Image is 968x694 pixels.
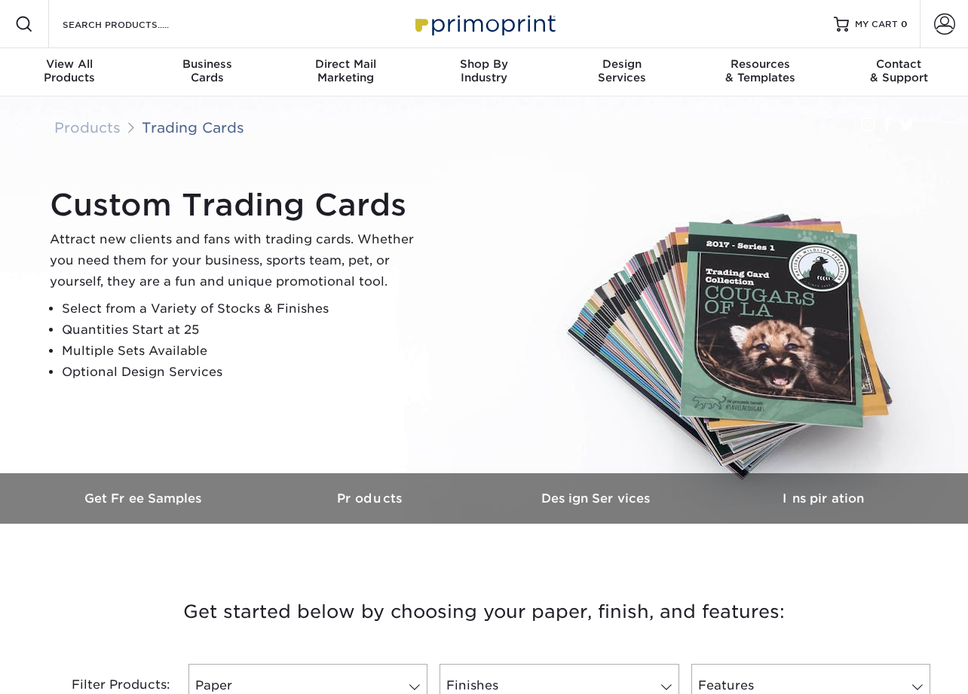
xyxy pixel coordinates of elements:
span: Resources [691,57,829,71]
a: Contact& Support [830,48,968,96]
h1: Custom Trading Cards [50,187,427,223]
a: DesignServices [553,48,691,96]
div: Marketing [277,57,415,84]
img: Primoprint [409,8,559,40]
a: Inspiration [710,473,936,524]
span: MY CART [855,18,898,31]
li: Optional Design Services [62,362,427,383]
div: & Templates [691,57,829,84]
a: BusinessCards [138,48,276,96]
p: Attract new clients and fans with trading cards. Whether you need them for your business, sports ... [50,229,427,292]
h3: Get Free Samples [32,491,258,506]
h3: Products [258,491,484,506]
h3: Inspiration [710,491,936,506]
a: Products [54,119,121,136]
span: Business [138,57,276,71]
li: Multiple Sets Available [62,341,427,362]
div: Cards [138,57,276,84]
a: Products [258,473,484,524]
a: Direct MailMarketing [277,48,415,96]
a: Design Services [484,473,710,524]
li: Select from a Variety of Stocks & Finishes [62,298,427,319]
div: Industry [415,57,553,84]
input: SEARCH PRODUCTS..... [61,15,208,33]
span: Contact [830,57,968,71]
span: Design [553,57,691,71]
span: Shop By [415,57,553,71]
h3: Design Services [484,491,710,506]
h3: Get started below by choosing your paper, finish, and features: [43,578,925,646]
div: Services [553,57,691,84]
a: Trading Cards [142,119,244,136]
span: Direct Mail [277,57,415,71]
a: Resources& Templates [691,48,829,96]
a: Get Free Samples [32,473,258,524]
span: 0 [901,19,908,29]
div: & Support [830,57,968,84]
li: Quantities Start at 25 [62,319,427,341]
a: Shop ByIndustry [415,48,553,96]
